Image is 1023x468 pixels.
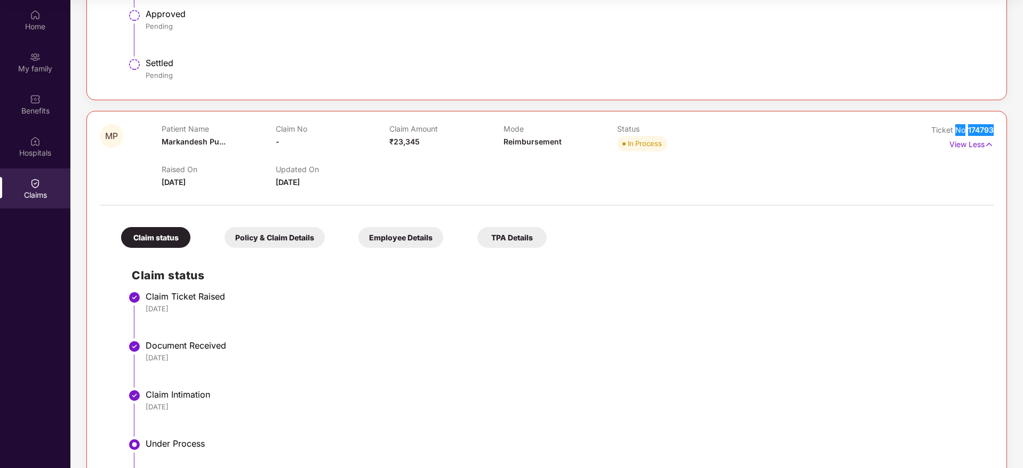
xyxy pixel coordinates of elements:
div: Claim Ticket Raised [146,291,983,302]
img: svg+xml;base64,PHN2ZyBpZD0iU3RlcC1Eb25lLTMyeDMyIiB4bWxucz0iaHR0cDovL3d3dy53My5vcmcvMjAwMC9zdmciIH... [128,291,141,304]
div: [DATE] [146,353,983,362]
p: Status [617,124,731,133]
span: [DATE] [276,177,300,187]
div: Employee Details [358,227,443,248]
img: svg+xml;base64,PHN2ZyBpZD0iU3RlcC1QZW5kaW5nLTMyeDMyIiB4bWxucz0iaHR0cDovL3d3dy53My5vcmcvMjAwMC9zdm... [128,9,141,22]
p: Claim Amount [389,124,503,133]
img: svg+xml;base64,PHN2ZyBpZD0iQ2xhaW0iIHhtbG5zPSJodHRwOi8vd3d3LnczLm9yZy8yMDAwL3N2ZyIgd2lkdGg9IjIwIi... [30,178,41,189]
div: Pending [146,70,983,80]
img: svg+xml;base64,PHN2ZyB4bWxucz0iaHR0cDovL3d3dy53My5vcmcvMjAwMC9zdmciIHdpZHRoPSIxNyIgaGVpZ2h0PSIxNy... [985,139,994,150]
img: svg+xml;base64,PHN2ZyB3aWR0aD0iMjAiIGhlaWdodD0iMjAiIHZpZXdCb3g9IjAgMCAyMCAyMCIgZmlsbD0ibm9uZSIgeG... [30,52,41,62]
p: Raised On [162,165,275,174]
div: TPA Details [477,227,547,248]
span: Reimbursement [503,137,562,146]
div: Policy & Claim Details [225,227,325,248]
div: Pending [146,21,983,31]
span: Ticket No [931,125,968,134]
p: Patient Name [162,124,275,133]
div: In Process [628,138,662,149]
div: Settled [146,58,983,68]
div: Claim Intimation [146,389,983,400]
span: ₹23,345 [389,137,420,146]
span: 174793 [968,125,994,134]
img: svg+xml;base64,PHN2ZyBpZD0iSG9zcGl0YWxzIiB4bWxucz0iaHR0cDovL3d3dy53My5vcmcvMjAwMC9zdmciIHdpZHRoPS... [30,136,41,147]
h2: Claim status [132,267,983,284]
div: Approved [146,9,983,19]
img: svg+xml;base64,PHN2ZyBpZD0iU3RlcC1Eb25lLTMyeDMyIiB4bWxucz0iaHR0cDovL3d3dy53My5vcmcvMjAwMC9zdmciIH... [128,340,141,353]
img: svg+xml;base64,PHN2ZyBpZD0iU3RlcC1QZW5kaW5nLTMyeDMyIiB4bWxucz0iaHR0cDovL3d3dy53My5vcmcvMjAwMC9zdm... [128,58,141,71]
img: svg+xml;base64,PHN2ZyBpZD0iSG9tZSIgeG1sbnM9Imh0dHA6Ly93d3cudzMub3JnLzIwMDAvc3ZnIiB3aWR0aD0iMjAiIG... [30,10,41,20]
div: Document Received [146,340,983,351]
span: - [276,137,279,146]
div: [DATE] [146,304,983,313]
img: svg+xml;base64,PHN2ZyBpZD0iU3RlcC1Eb25lLTMyeDMyIiB4bWxucz0iaHR0cDovL3d3dy53My5vcmcvMjAwMC9zdmciIH... [128,389,141,402]
div: Under Process [146,438,983,449]
p: View Less [949,136,994,150]
img: svg+xml;base64,PHN2ZyBpZD0iU3RlcC1BY3RpdmUtMzJ4MzIiIHhtbG5zPSJodHRwOi8vd3d3LnczLm9yZy8yMDAwL3N2Zy... [128,438,141,451]
p: Mode [503,124,617,133]
div: [DATE] [146,402,983,411]
img: svg+xml;base64,PHN2ZyBpZD0iQmVuZWZpdHMiIHhtbG5zPSJodHRwOi8vd3d3LnczLm9yZy8yMDAwL3N2ZyIgd2lkdGg9Ij... [30,94,41,104]
div: Claim status [121,227,190,248]
p: Claim No [276,124,389,133]
span: [DATE] [162,177,186,187]
span: Markandesh Pu... [162,137,226,146]
span: MP [105,132,118,141]
p: Updated On [276,165,389,174]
